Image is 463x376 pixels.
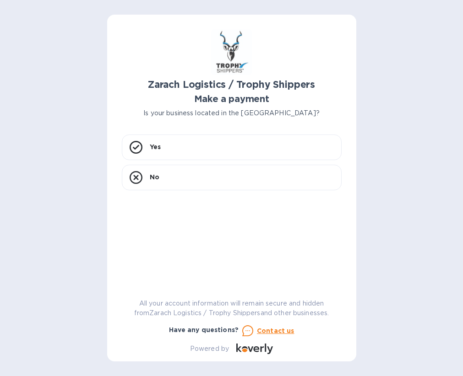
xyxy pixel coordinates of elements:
p: No [150,172,159,182]
h1: Make a payment [122,94,342,104]
b: Zarach Logistics / Trophy Shippers [148,79,315,90]
p: All your account information will remain secure and hidden from Zarach Logistics / Trophy Shipper... [122,299,342,318]
b: Have any questions? [169,326,239,333]
p: Yes [150,142,161,151]
p: Powered by [190,344,229,354]
p: Is your business located in the [GEOGRAPHIC_DATA]? [122,108,342,118]
u: Contact us [257,327,294,334]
